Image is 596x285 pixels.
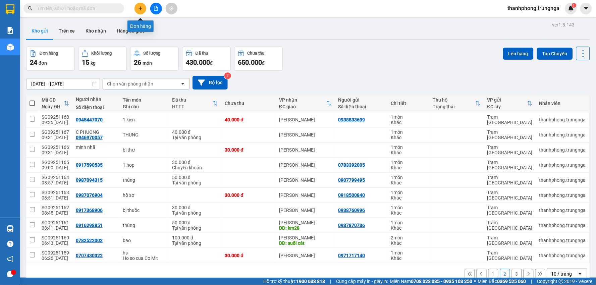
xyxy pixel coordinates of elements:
[487,235,533,246] div: Trạm [GEOGRAPHIC_DATA]
[39,60,47,66] span: đơn
[76,253,103,258] div: 0707430322
[134,3,146,14] button: plus
[539,192,586,198] div: thanhphong.trungnga
[531,278,532,285] span: |
[80,23,111,39] button: Kho nhận
[539,208,586,213] div: thanhphong.trungnga
[143,60,152,66] span: món
[338,253,365,258] div: 0971717140
[502,4,565,12] span: thanhphong.trungnga
[76,208,103,213] div: 0917368906
[28,6,33,11] span: search
[76,223,103,228] div: 0916298851
[279,147,332,153] div: [PERSON_NAME]
[186,58,210,66] span: 430.000
[497,279,526,284] strong: 0369 525 060
[7,44,14,51] img: warehouse-icon
[172,160,218,165] div: 30.000 đ
[53,23,80,39] button: Trên xe
[279,162,332,168] div: [PERSON_NAME]
[123,97,165,103] div: Tên món
[487,114,533,125] div: Trạm [GEOGRAPHIC_DATA]
[172,220,218,225] div: 50.000 đ
[42,165,69,170] div: 09:00 [DATE]
[433,104,475,109] div: Trạng thái
[7,271,13,277] span: message
[107,80,153,87] div: Chọn văn phòng nhận
[279,132,332,137] div: [PERSON_NAME]
[487,190,533,201] div: Trạm [GEOGRAPHIC_DATA]
[76,162,103,168] div: 0917590535
[338,117,365,122] div: 0938833699
[78,47,127,71] button: Khối lượng15kg
[279,97,326,103] div: VP nhận
[279,253,332,258] div: [PERSON_NAME]
[539,238,586,243] div: thanhphong.trungnga
[169,95,221,112] th: Toggle SortBy
[7,225,14,232] img: warehouse-icon
[578,271,583,277] svg: open
[487,160,533,170] div: Trạm [GEOGRAPHIC_DATA]
[279,117,332,122] div: [PERSON_NAME]
[391,255,426,261] div: Khác
[500,269,510,279] button: 2
[76,177,103,183] div: 0987094315
[338,208,365,213] div: 0938760996
[193,76,228,90] button: Bộ lọc
[123,255,165,261] div: Ho so cua Co Mit
[42,97,64,103] div: Mã GD
[82,58,89,66] span: 15
[172,175,218,180] div: 50.000 đ
[76,97,116,102] div: Người nhận
[76,192,103,198] div: 0987076904
[123,132,165,137] div: THUNG
[123,192,165,198] div: hồ sơ
[279,220,332,225] div: [PERSON_NAME]
[263,278,325,285] span: Hỗ trợ kỹ thuật:
[42,135,69,140] div: 09:31 [DATE]
[487,97,527,103] div: VP gửi
[26,23,53,39] button: Kho gửi
[338,223,365,228] div: 0937870736
[580,3,592,14] button: caret-down
[6,4,14,14] img: logo-vxr
[169,6,174,11] span: aim
[172,240,218,246] div: Tại văn phòng
[26,78,100,89] input: Select a date range.
[172,210,218,216] div: Tại văn phòng
[391,220,426,225] div: 1 món
[391,210,426,216] div: Khác
[391,135,426,140] div: Khác
[196,51,208,56] div: Đã thu
[172,235,218,240] div: 100.000 đ
[144,51,161,56] div: Số lượng
[539,147,586,153] div: thanhphong.trungnga
[42,225,69,231] div: 08:41 [DATE]
[26,47,75,71] button: Đơn hàng24đơn
[559,279,563,284] span: copyright
[391,240,426,246] div: Khác
[583,5,589,11] span: caret-down
[42,114,69,120] div: SG09251168
[42,210,69,216] div: 08:45 [DATE]
[537,48,573,60] button: Tạo Chuyến
[172,97,213,103] div: Đã thu
[38,95,72,112] th: Toggle SortBy
[234,47,283,71] button: Chưa thu650.000đ
[210,60,213,66] span: đ
[391,129,426,135] div: 1 món
[391,175,426,180] div: 1 món
[7,27,14,34] img: solution-icon
[484,95,536,112] th: Toggle SortBy
[172,225,218,231] div: Tại văn phòng
[391,120,426,125] div: Khác
[42,235,69,240] div: SG09251160
[391,180,426,185] div: Khác
[42,160,69,165] div: SG09251165
[42,220,69,225] div: SG09251161
[539,253,586,258] div: thanhphong.trungnga
[134,58,141,66] span: 26
[76,117,103,122] div: 0945447070
[391,250,426,255] div: 1 món
[172,165,218,170] div: Chuyển khoản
